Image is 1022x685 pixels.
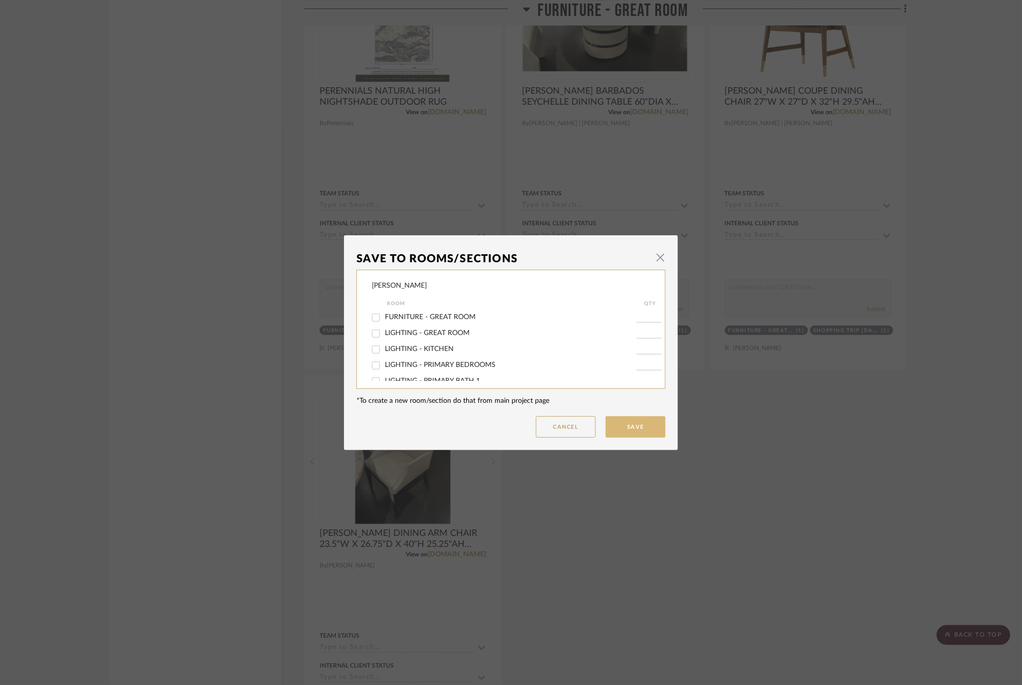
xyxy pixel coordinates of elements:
[385,377,480,384] span: LIGHTING - PRIMARY BATH 1
[356,248,666,270] dialog-header: Save To Rooms/Sections
[385,361,496,368] span: LIGHTING - PRIMARY BEDROOMS
[372,281,427,291] div: [PERSON_NAME]
[356,248,651,270] div: Save To Rooms/Sections
[536,416,596,438] button: Cancel
[385,345,454,352] span: LIGHTING - KITCHEN
[606,416,666,438] button: Save
[651,248,671,268] button: Close
[385,314,476,321] span: FURNITURE - GREAT ROOM
[356,396,666,406] div: *To create a new room/section do that from main project page
[387,298,637,310] div: Room
[637,298,664,310] div: QTY
[385,330,470,337] span: LIGHTING - GREAT ROOM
